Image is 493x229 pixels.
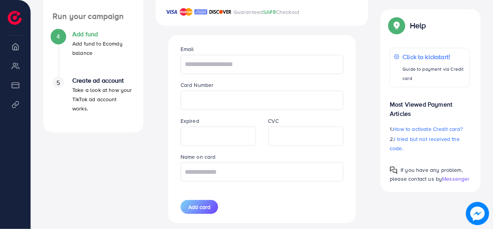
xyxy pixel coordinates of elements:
[56,32,60,41] span: 4
[390,124,470,134] p: 1.
[390,166,463,183] span: If you have any problem, please contact us by
[188,203,210,211] span: Add card
[209,7,232,17] img: brand
[466,202,489,225] img: image
[43,12,143,21] h4: Run your campaign
[43,77,143,123] li: Create ad account
[263,8,276,16] span: SAFE
[181,81,214,89] label: Card Number
[72,39,134,58] p: Add fund to Ecomdy balance
[403,64,466,83] p: Guide to payment via Credit card
[410,21,426,30] p: Help
[390,93,470,118] p: Most Viewed Payment Articles
[403,52,466,61] p: Click to kickstart!
[185,128,252,145] iframe: Secure expiration date input frame
[390,166,397,174] img: Popup guide
[180,7,193,17] img: brand
[72,85,134,113] p: Take a look at how your TikTok ad account works.
[390,135,460,152] span: I tried but not received the code.
[181,153,216,161] label: Name on card
[56,78,60,87] span: 5
[181,45,194,53] label: Email
[8,11,22,25] img: logo
[72,31,134,38] h4: Add fund
[181,117,199,125] label: Expired
[165,7,178,17] img: brand
[393,125,463,133] span: How to activate Credit card?
[390,134,470,153] p: 2.
[234,7,300,17] p: Guaranteed Checkout
[185,92,339,109] iframe: Secure card number input frame
[442,175,469,183] span: Messenger
[194,7,207,17] img: brand
[273,128,339,145] iframe: Secure CVC input frame
[43,31,143,77] li: Add fund
[72,77,134,84] h4: Create ad account
[268,117,279,125] label: CVC
[181,200,218,214] button: Add card
[390,19,404,32] img: Popup guide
